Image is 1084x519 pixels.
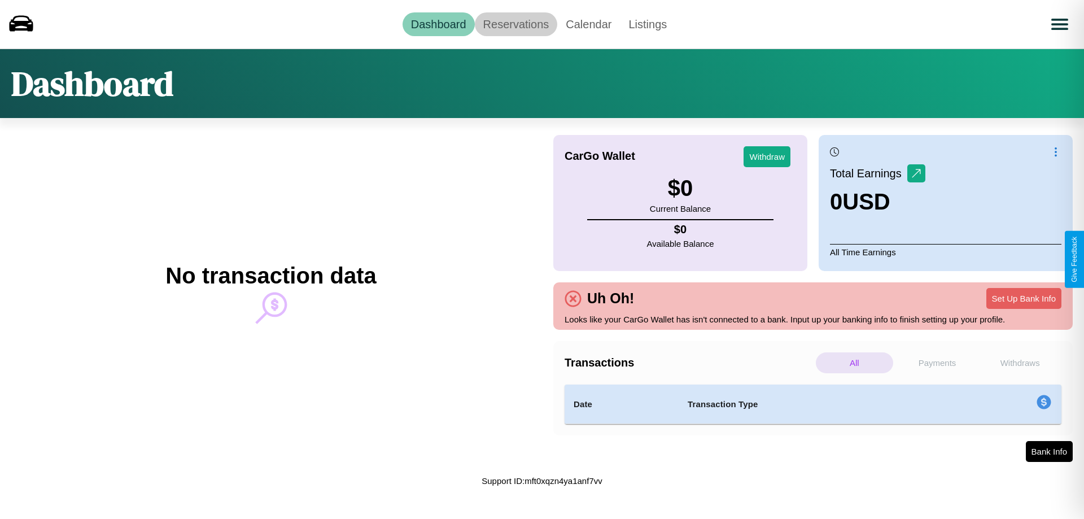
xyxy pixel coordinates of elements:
h3: $ 0 [650,176,711,201]
h4: Date [574,398,670,411]
h4: Uh Oh! [582,290,640,307]
h3: 0 USD [830,189,925,215]
table: simple table [565,385,1061,424]
h1: Dashboard [11,60,173,107]
button: Set Up Bank Info [986,288,1061,309]
h4: $ 0 [647,223,714,236]
a: Calendar [557,12,620,36]
p: Support ID: mft0xqzn4ya1anf7vv [482,473,602,489]
h2: No transaction data [165,263,376,289]
p: Payments [899,352,976,373]
h4: Transactions [565,356,813,369]
p: All Time Earnings [830,244,1061,260]
h4: CarGo Wallet [565,150,635,163]
p: Looks like your CarGo Wallet has isn't connected to a bank. Input up your banking info to finish ... [565,312,1061,327]
div: Give Feedback [1070,237,1078,282]
p: Total Earnings [830,163,907,184]
a: Dashboard [403,12,475,36]
button: Withdraw [744,146,790,167]
p: Current Balance [650,201,711,216]
a: Listings [620,12,675,36]
p: All [816,352,893,373]
h4: Transaction Type [688,398,944,411]
button: Bank Info [1026,441,1073,462]
a: Reservations [475,12,558,36]
p: Withdraws [981,352,1059,373]
button: Open menu [1044,8,1076,40]
p: Available Balance [647,236,714,251]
